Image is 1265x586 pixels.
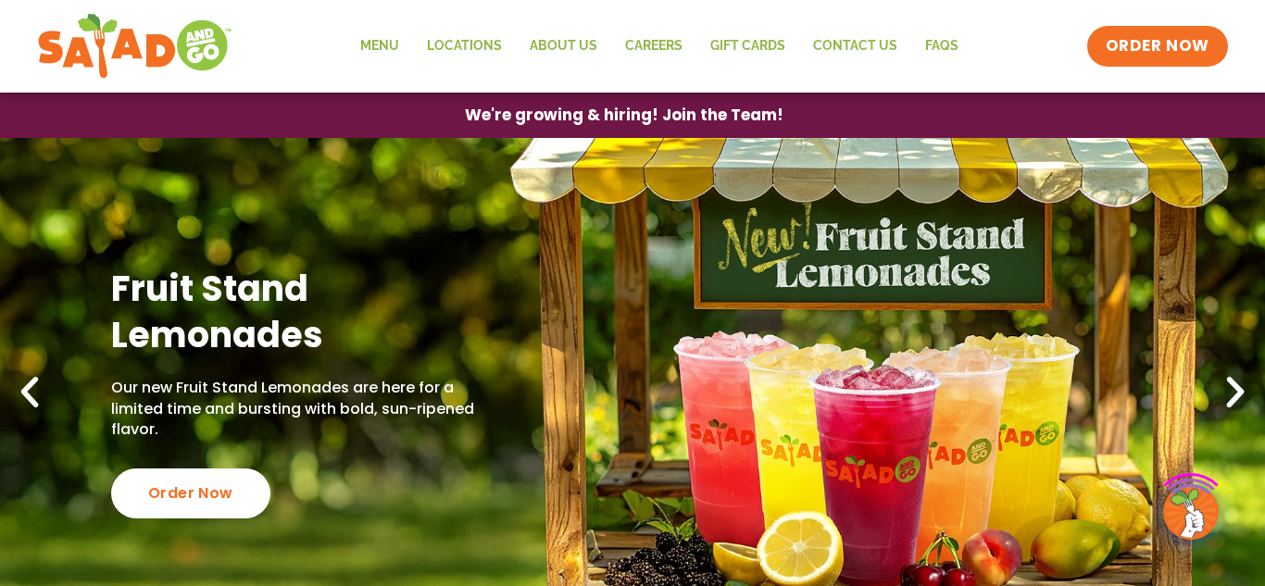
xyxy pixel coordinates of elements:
p: Our new Fruit Stand Lemonades are here for a limited time and bursting with bold, sun-ripened fla... [111,378,492,440]
img: new-SAG-logo-768×292 [37,9,232,83]
a: Contact Us [799,25,911,68]
h2: Fruit Stand Lemonades [111,267,492,358]
div: Previous slide [9,372,50,413]
a: ORDER NOW [1087,26,1228,67]
a: We're growing & hiring! Join the Team! [437,94,811,137]
a: Locations [413,25,516,68]
div: Order Now [111,468,270,518]
a: GIFT CARDS [696,25,799,68]
div: Next slide [1215,372,1256,413]
span: ORDER NOW [1106,35,1209,57]
a: Menu [346,25,413,68]
a: FAQs [911,25,972,68]
nav: Menu [346,25,972,68]
span: We're growing & hiring! Join the Team! [465,107,783,123]
a: Careers [611,25,696,68]
a: About Us [516,25,611,68]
